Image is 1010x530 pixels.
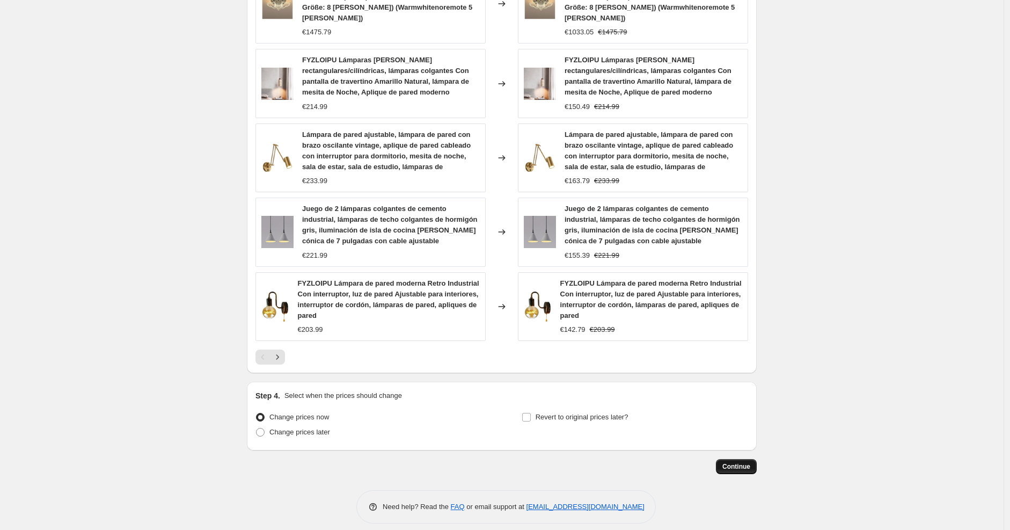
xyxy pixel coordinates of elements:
span: Continue [722,462,750,471]
div: €1033.05 [565,27,594,38]
a: FAQ [451,503,465,511]
button: Next [270,350,285,365]
span: Lámpara de pared ajustable, lámpara de pared con brazo oscilante vintage, aplique de pared cablea... [565,130,733,171]
div: €221.99 [302,250,327,261]
img: 51O5E3VmV3L_80x.jpg [261,68,294,100]
img: 51Mkv0CyN1L_80x.jpg [524,142,556,174]
h2: Step 4. [255,390,280,401]
span: FYZLOIPU Lámparas [PERSON_NAME] rectangulares/cilíndricas, lámparas colgantes Con pantalla de tra... [565,56,731,96]
a: [EMAIL_ADDRESS][DOMAIN_NAME] [526,503,645,511]
div: €150.49 [565,101,590,112]
div: €203.99 [298,324,323,335]
div: €214.99 [302,101,327,112]
p: Select when the prices should change [284,390,402,401]
nav: Pagination [255,350,285,365]
img: 51O5E3VmV3L_80x.jpg [524,68,556,100]
img: 51Mkv0CyN1L_80x.jpg [261,142,294,174]
div: €233.99 [302,176,327,186]
span: Juego de 2 lámparas colgantes de cemento industrial, lámparas de techo colgantes de hormigón gris... [302,205,478,245]
div: €163.79 [565,176,590,186]
span: Revert to original prices later? [536,413,628,421]
img: 21Zr_BVOdSL_80x.jpg [524,216,556,248]
button: Continue [716,459,757,474]
span: Lámpara de pared ajustable, lámpara de pared con brazo oscilante vintage, aplique de pared cablea... [302,130,471,171]
span: FYZLOIPU Lámpara de pared moderna Retro Industrial Con interruptor, luz de pared Ajustable para i... [560,279,742,320]
strike: €203.99 [590,324,615,335]
span: or email support at [465,503,526,511]
div: €155.39 [565,250,590,261]
img: 61afs5iwivL_80x.jpg [524,291,552,323]
img: 61afs5iwivL_80x.jpg [261,291,289,323]
span: Change prices now [269,413,329,421]
span: Change prices later [269,428,330,436]
strike: €233.99 [594,176,619,186]
img: 21Zr_BVOdSL_80x.jpg [261,216,294,248]
span: Need help? Read the [383,503,451,511]
strike: €221.99 [594,250,619,261]
span: FYZLOIPU Lámpara de pared moderna Retro Industrial Con interruptor, luz de pared Ajustable para i... [298,279,479,320]
strike: €214.99 [594,101,619,112]
div: €142.79 [560,324,585,335]
div: €1475.79 [302,27,331,38]
strike: €1475.79 [598,27,627,38]
span: FYZLOIPU Lámparas [PERSON_NAME] rectangulares/cilíndricas, lámparas colgantes Con pantalla de tra... [302,56,469,96]
span: Juego de 2 lámparas colgantes de cemento industrial, lámparas de techo colgantes de hormigón gris... [565,205,740,245]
